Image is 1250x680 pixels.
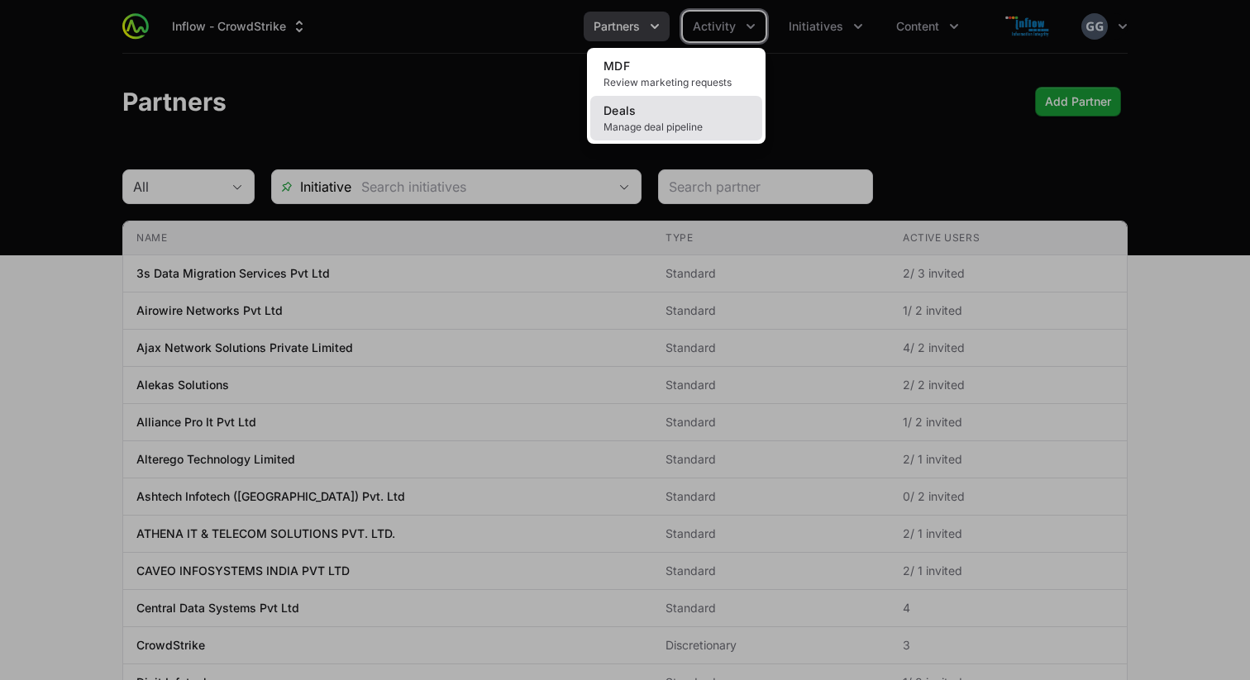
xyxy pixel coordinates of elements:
span: Deals [604,103,637,117]
span: Review marketing requests [604,76,749,89]
span: Manage deal pipeline [604,121,749,134]
a: MDFReview marketing requests [590,51,762,96]
span: MDF [604,59,630,73]
div: Main navigation [149,12,969,41]
div: Activity menu [683,12,766,41]
a: DealsManage deal pipeline [590,96,762,140]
